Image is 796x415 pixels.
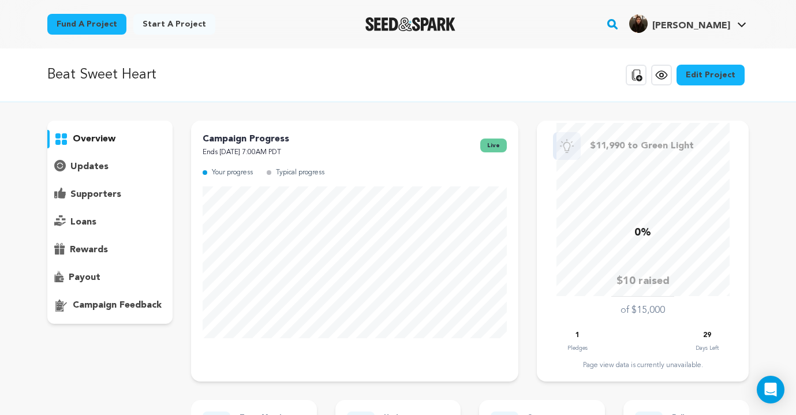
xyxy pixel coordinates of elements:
[70,215,96,229] p: loans
[212,166,253,180] p: Your progress
[69,271,100,285] p: payout
[629,14,730,33] div: Mariya S.'s Profile
[627,12,749,36] span: Mariya S.'s Profile
[47,65,156,85] p: Beat Sweet Heart
[47,268,173,287] button: payout
[652,21,730,31] span: [PERSON_NAME]
[365,17,456,31] a: Seed&Spark Homepage
[47,213,173,231] button: loans
[480,139,507,152] span: live
[47,130,173,148] button: overview
[365,17,456,31] img: Seed&Spark Logo Dark Mode
[47,296,173,315] button: campaign feedback
[47,241,173,259] button: rewards
[70,188,121,201] p: supporters
[73,132,115,146] p: overview
[629,14,648,33] img: f1767e158fc15795.jpg
[133,14,215,35] a: Start a project
[203,132,289,146] p: Campaign Progress
[70,160,109,174] p: updates
[70,243,108,257] p: rewards
[276,166,324,180] p: Typical progress
[757,376,784,403] div: Open Intercom Messenger
[627,12,749,33] a: Mariya S.'s Profile
[548,361,737,370] div: Page view data is currently unavailable.
[47,185,173,204] button: supporters
[47,14,126,35] a: Fund a project
[575,329,580,342] p: 1
[696,342,719,354] p: Days Left
[203,146,289,159] p: Ends [DATE] 7:00AM PDT
[73,298,162,312] p: campaign feedback
[621,304,665,317] p: of $15,000
[703,329,711,342] p: 29
[567,342,588,354] p: Pledges
[634,225,651,241] p: 0%
[677,65,745,85] a: Edit Project
[47,158,173,176] button: updates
